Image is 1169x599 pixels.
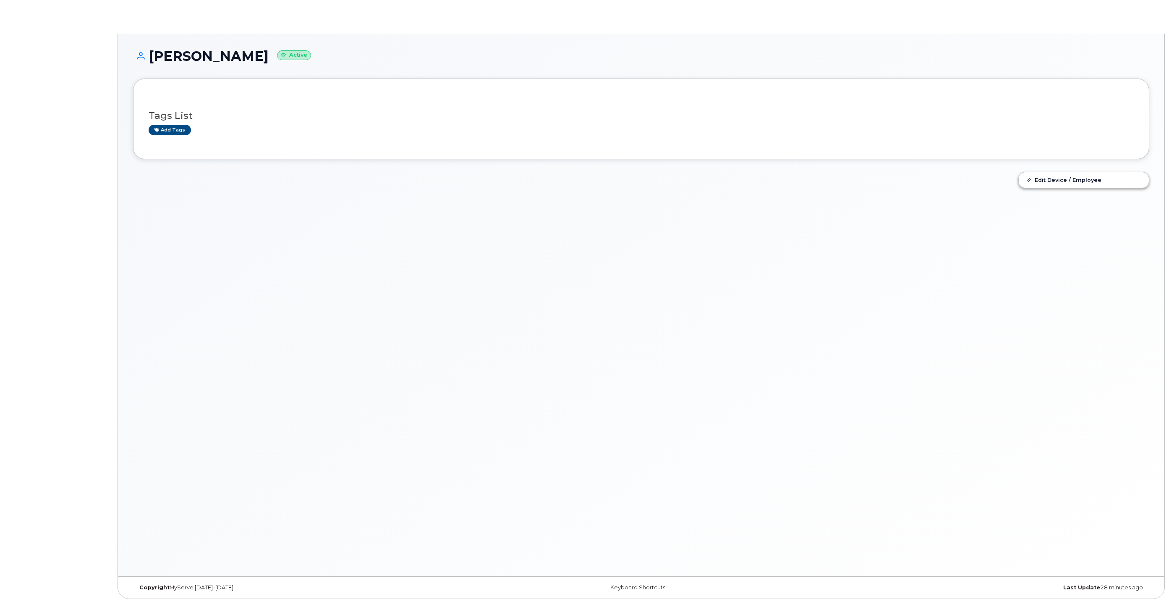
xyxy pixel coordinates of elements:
[149,125,191,135] a: Add tags
[139,584,170,591] strong: Copyright
[1019,172,1149,187] a: Edit Device / Employee
[610,584,665,591] a: Keyboard Shortcuts
[811,584,1149,591] div: 28 minutes ago
[149,110,1134,121] h3: Tags List
[133,49,1149,63] h1: [PERSON_NAME]
[133,584,472,591] div: MyServe [DATE]–[DATE]
[1063,584,1100,591] strong: Last Update
[277,50,311,60] small: Active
